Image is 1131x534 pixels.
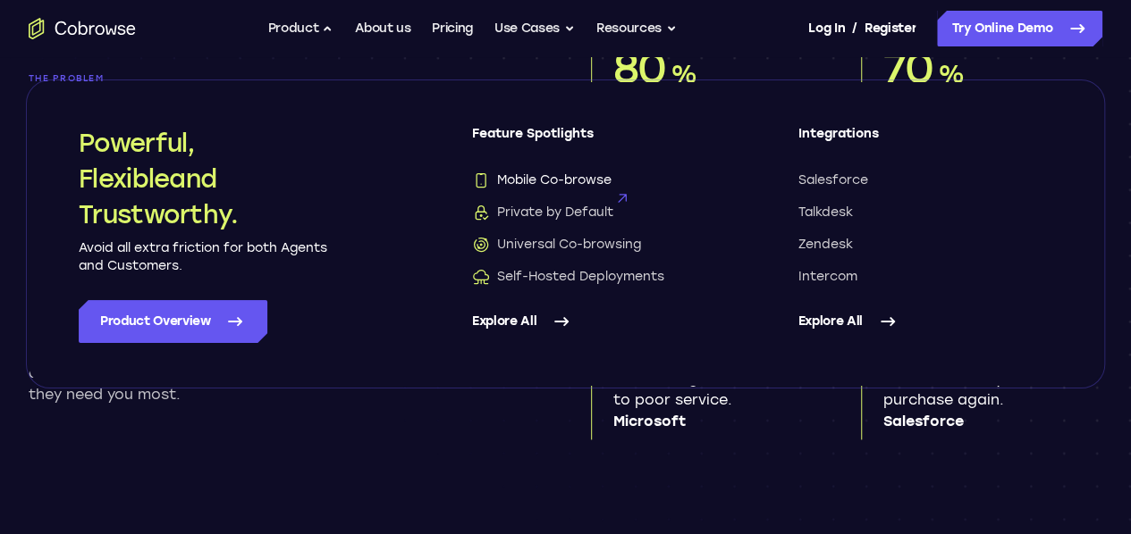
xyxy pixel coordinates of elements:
[798,268,857,286] span: Intercom
[472,204,613,221] span: Private by Default
[29,73,541,84] p: The problem
[798,268,1053,286] a: Intercom
[472,171,612,189] span: Mobile Co-browse
[883,411,1088,432] span: Salesforce
[852,18,857,39] span: /
[596,11,677,46] button: Resources
[79,239,329,275] p: Avoid all extra friction for both Agents and Customers.
[472,204,727,221] a: Private by DefaultPrivate by Default
[472,268,664,286] span: Self-Hosted Deployments
[798,171,868,189] span: Salesforce
[865,11,916,46] a: Register
[798,204,853,221] span: Talkdesk
[29,341,395,405] p: During critical moments, your loyal customers are expecting you to be there for them when they ne...
[808,11,844,46] a: Log In
[798,204,1053,221] a: Talkdesk
[798,236,1053,254] a: Zendesk
[613,411,818,432] span: Microsoft
[472,300,727,343] a: Explore All
[472,236,641,254] span: Universal Co-browsing
[472,171,490,189] img: Mobile Co-browse
[472,236,490,254] img: Universal Co-browsing
[472,204,490,221] img: Private by Default
[798,236,853,254] span: Zendesk
[472,268,727,286] a: Self-Hosted DeploymentsSelf-Hosted Deployments
[472,236,727,254] a: Universal Co-browsingUniversal Co-browsing
[798,300,1053,343] a: Explore All
[494,11,575,46] button: Use Cases
[937,59,963,89] span: %
[798,125,1053,157] span: Integrations
[268,11,334,46] button: Product
[29,18,136,39] a: Go to the home page
[883,42,933,94] span: 70
[671,59,696,89] span: %
[613,42,667,94] span: 80
[432,11,473,46] a: Pricing
[937,11,1102,46] a: Try Online Demo
[798,171,1053,189] a: Salesforce
[472,268,490,286] img: Self-Hosted Deployments
[29,95,541,180] h2: Be there when customers need you most
[355,11,410,46] a: About us
[472,171,727,189] a: Mobile Co-browseMobile Co-browse
[79,125,329,232] h2: Powerful, Flexible and Trustworthy.
[79,300,267,343] a: Product Overview
[472,125,727,157] span: Feature Spotlights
